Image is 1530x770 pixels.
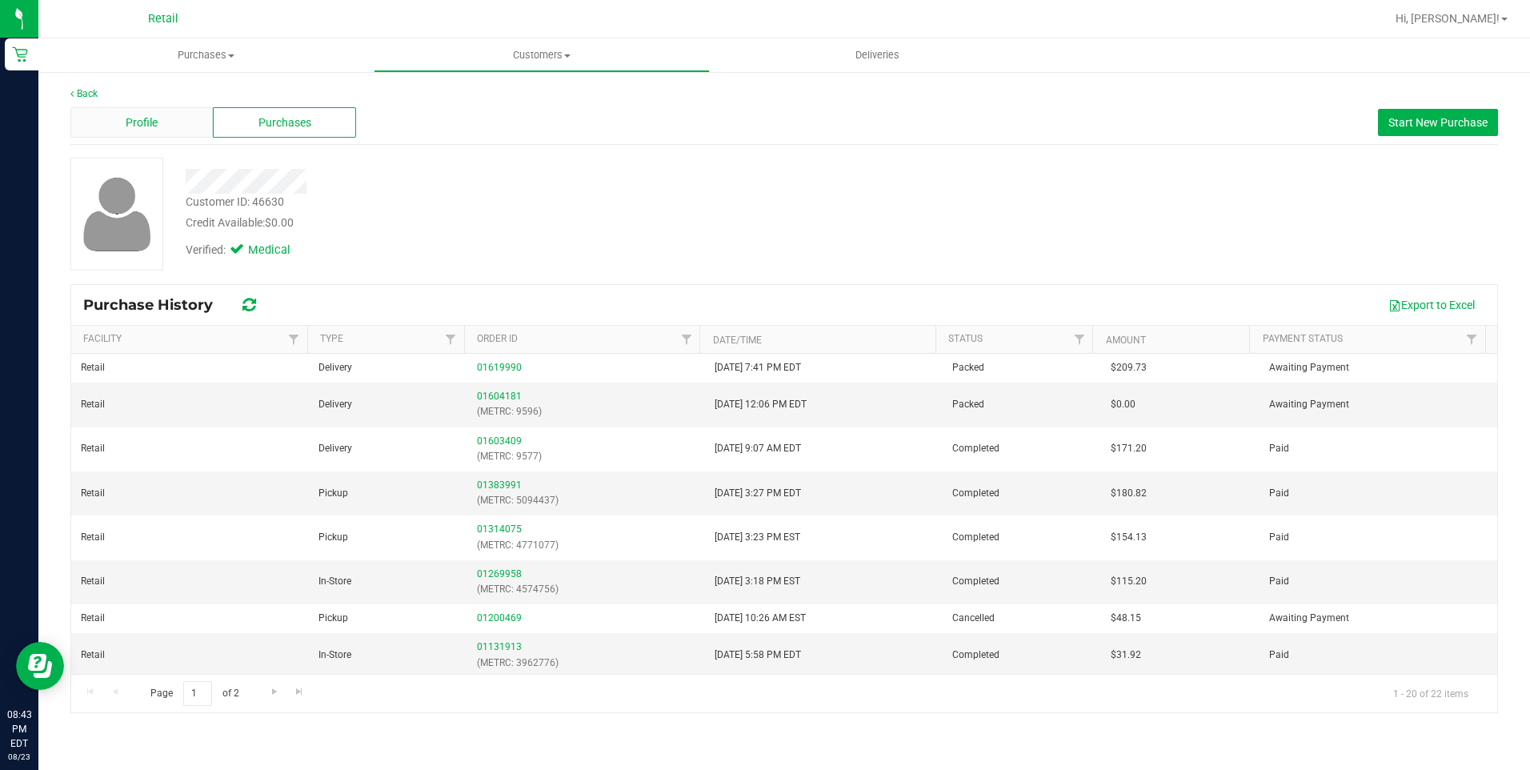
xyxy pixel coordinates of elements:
[477,362,522,373] a: 01619990
[1111,360,1147,375] span: $209.73
[477,612,522,624] a: 01200469
[81,486,105,501] span: Retail
[288,681,311,703] a: Go to the last page
[7,751,31,763] p: 08/23
[952,574,999,589] span: Completed
[952,397,984,412] span: Packed
[952,530,999,545] span: Completed
[81,397,105,412] span: Retail
[148,12,178,26] span: Retail
[715,648,801,663] span: [DATE] 5:58 PM EDT
[7,708,31,751] p: 08:43 PM EDT
[477,479,522,491] a: 01383991
[1111,574,1147,589] span: $115.20
[75,173,159,255] img: user-icon.png
[1066,326,1092,353] a: Filter
[81,648,105,663] span: Retail
[38,48,374,62] span: Purchases
[1396,12,1500,25] span: Hi, [PERSON_NAME]!
[186,242,312,259] div: Verified:
[126,114,158,131] span: Profile
[952,611,995,626] span: Cancelled
[715,574,800,589] span: [DATE] 3:18 PM EST
[81,360,105,375] span: Retail
[1111,648,1141,663] span: $31.92
[952,441,999,456] span: Completed
[477,582,695,597] p: (METRC: 4574756)
[715,397,807,412] span: [DATE] 12:06 PM EDT
[318,360,352,375] span: Delivery
[137,681,252,706] span: Page of 2
[1378,291,1485,319] button: Export to Excel
[715,360,801,375] span: [DATE] 7:41 PM EDT
[280,326,306,353] a: Filter
[318,530,348,545] span: Pickup
[477,391,522,402] a: 01604181
[1269,486,1289,501] span: Paid
[834,48,921,62] span: Deliveries
[70,88,98,99] a: Back
[477,333,518,344] a: Order ID
[1111,397,1135,412] span: $0.00
[477,449,695,464] p: (METRC: 9577)
[477,641,522,652] a: 01131913
[1111,530,1147,545] span: $154.13
[1111,611,1141,626] span: $48.15
[710,38,1045,72] a: Deliveries
[320,333,343,344] a: Type
[715,611,806,626] span: [DATE] 10:26 AM EST
[952,360,984,375] span: Packed
[1388,116,1488,129] span: Start New Purchase
[265,216,294,229] span: $0.00
[81,611,105,626] span: Retail
[186,215,887,231] div: Credit Available:
[1106,335,1146,346] a: Amount
[1378,109,1498,136] button: Start New Purchase
[1111,441,1147,456] span: $171.20
[81,530,105,545] span: Retail
[713,335,762,346] a: Date/Time
[1459,326,1485,353] a: Filter
[1111,486,1147,501] span: $180.82
[1380,681,1481,705] span: 1 - 20 of 22 items
[262,681,286,703] a: Go to the next page
[477,435,522,447] a: 01603409
[318,397,352,412] span: Delivery
[248,242,312,259] span: Medical
[374,48,708,62] span: Customers
[374,38,709,72] a: Customers
[477,656,695,671] p: (METRC: 3962776)
[183,681,212,706] input: 1
[952,486,999,501] span: Completed
[258,114,311,131] span: Purchases
[81,574,105,589] span: Retail
[81,441,105,456] span: Retail
[318,611,348,626] span: Pickup
[477,404,695,419] p: (METRC: 9596)
[948,333,983,344] a: Status
[477,493,695,508] p: (METRC: 5094437)
[318,441,352,456] span: Delivery
[318,486,348,501] span: Pickup
[715,486,801,501] span: [DATE] 3:27 PM EDT
[477,523,522,535] a: 01314075
[1269,530,1289,545] span: Paid
[715,441,801,456] span: [DATE] 9:07 AM EDT
[952,648,999,663] span: Completed
[186,194,284,211] div: Customer ID: 46630
[318,648,351,663] span: In-Store
[1269,397,1349,412] span: Awaiting Payment
[16,642,64,690] iframe: Resource center
[1269,648,1289,663] span: Paid
[318,574,351,589] span: In-Store
[38,38,374,72] a: Purchases
[477,568,522,580] a: 01269958
[1269,574,1289,589] span: Paid
[715,530,800,545] span: [DATE] 3:23 PM EST
[83,296,229,314] span: Purchase History
[83,333,122,344] a: Facility
[1263,333,1343,344] a: Payment Status
[1269,441,1289,456] span: Paid
[1269,360,1349,375] span: Awaiting Payment
[673,326,699,353] a: Filter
